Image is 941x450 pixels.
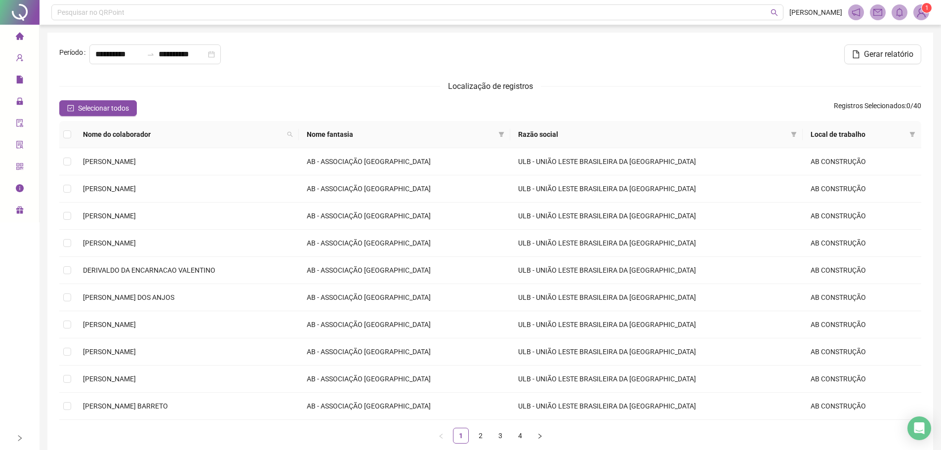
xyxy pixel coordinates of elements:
td: ULB - UNIÃO LESTE BRASILEIRA DA [GEOGRAPHIC_DATA] [510,175,803,203]
a: 4 [513,428,528,443]
td: AB - ASSOCIAÇÃO [GEOGRAPHIC_DATA] [299,203,510,230]
td: AB - ASSOCIAÇÃO [GEOGRAPHIC_DATA] [299,148,510,175]
td: AB CONSTRUÇÃO [803,257,921,284]
button: Selecionar todos [59,100,137,116]
span: [PERSON_NAME] [83,375,136,383]
span: Nome do colaborador [83,129,283,140]
a: 1 [453,428,468,443]
td: ULB - UNIÃO LESTE BRASILEIRA DA [GEOGRAPHIC_DATA] [510,284,803,311]
li: Página anterior [433,428,449,444]
span: gift [16,202,24,221]
span: [PERSON_NAME] [83,321,136,328]
td: AB CONSTRUÇÃO [803,203,921,230]
td: AB CONSTRUÇÃO [803,393,921,420]
li: 3 [492,428,508,444]
td: AB CONSTRUÇÃO [803,230,921,257]
span: Gerar relatório [864,48,913,60]
td: ULB - UNIÃO LESTE BRASILEIRA DA [GEOGRAPHIC_DATA] [510,311,803,338]
td: AB - ASSOCIAÇÃO [GEOGRAPHIC_DATA] [299,284,510,311]
span: filter [496,127,506,142]
td: AB CONSTRUÇÃO [803,284,921,311]
td: AB CONSTRUÇÃO [803,366,921,393]
span: file [852,50,860,58]
td: AB - ASSOCIAÇÃO [GEOGRAPHIC_DATA] [299,393,510,420]
span: swap-right [147,50,155,58]
span: [PERSON_NAME] [83,158,136,165]
span: [PERSON_NAME] [83,348,136,356]
td: AB - ASSOCIAÇÃO [GEOGRAPHIC_DATA] [299,366,510,393]
td: ULB - UNIÃO LESTE BRASILEIRA DA [GEOGRAPHIC_DATA] [510,393,803,420]
div: Open Intercom Messenger [907,416,931,440]
td: AB - ASSOCIAÇÃO [GEOGRAPHIC_DATA] [299,257,510,284]
span: 1 [925,4,929,11]
span: user-add [16,49,24,69]
span: info-circle [16,180,24,200]
td: AB - ASSOCIAÇÃO [GEOGRAPHIC_DATA] [299,338,510,366]
span: filter [907,127,917,142]
td: ULB - UNIÃO LESTE BRASILEIRA DA [GEOGRAPHIC_DATA] [510,230,803,257]
span: lock [16,93,24,113]
span: qrcode [16,158,24,178]
span: check-square [67,105,74,112]
td: ULB - UNIÃO LESTE BRASILEIRA DA [GEOGRAPHIC_DATA] [510,366,803,393]
sup: Atualize o seu contato no menu Meus Dados [922,3,932,13]
a: 3 [493,428,508,443]
span: [PERSON_NAME] [83,239,136,247]
span: solution [16,136,24,156]
td: ULB - UNIÃO LESTE BRASILEIRA DA [GEOGRAPHIC_DATA] [510,148,803,175]
span: bell [895,8,904,17]
span: Local de trabalho [811,129,905,140]
span: file [16,71,24,91]
span: Período [59,47,83,58]
td: ULB - UNIÃO LESTE BRASILEIRA DA [GEOGRAPHIC_DATA] [510,257,803,284]
td: AB - ASSOCIAÇÃO [GEOGRAPHIC_DATA] [299,311,510,338]
span: notification [852,8,860,17]
span: left [438,433,444,439]
td: AB CONSTRUÇÃO [803,148,921,175]
span: filter [789,127,799,142]
li: Próxima página [532,428,548,444]
td: AB CONSTRUÇÃO [803,338,921,366]
span: search [285,127,295,142]
span: Razão social [518,129,787,140]
button: right [532,428,548,444]
span: search [287,131,293,137]
span: search [771,9,778,16]
span: Nome fantasia [307,129,494,140]
td: AB CONSTRUÇÃO [803,311,921,338]
span: Selecionar todos [78,103,129,114]
button: left [433,428,449,444]
span: right [16,435,23,442]
li: 4 [512,428,528,444]
span: home [16,28,24,47]
td: AB - ASSOCIAÇÃO [GEOGRAPHIC_DATA] [299,230,510,257]
span: [PERSON_NAME] BARRETO [83,402,168,410]
span: filter [909,131,915,137]
span: [PERSON_NAME] [83,185,136,193]
td: AB CONSTRUÇÃO [803,175,921,203]
a: 2 [473,428,488,443]
td: AB - ASSOCIAÇÃO [GEOGRAPHIC_DATA] [299,175,510,203]
li: 1 [453,428,469,444]
span: Registros Selecionados [834,102,905,110]
button: Gerar relatório [844,44,921,64]
span: filter [791,131,797,137]
span: mail [873,8,882,17]
span: audit [16,115,24,134]
span: [PERSON_NAME] DOS ANJOS [83,293,174,301]
span: filter [498,131,504,137]
span: to [147,50,155,58]
span: [PERSON_NAME] [83,212,136,220]
span: DERIVALDO DA ENCARNACAO VALENTINO [83,266,215,274]
span: Localização de registros [448,82,533,91]
td: ULB - UNIÃO LESTE BRASILEIRA DA [GEOGRAPHIC_DATA] [510,338,803,366]
span: [PERSON_NAME] [789,7,842,18]
img: 73052 [914,5,929,20]
span: right [537,433,543,439]
span: : 0 / 40 [834,100,921,116]
td: ULB - UNIÃO LESTE BRASILEIRA DA [GEOGRAPHIC_DATA] [510,203,803,230]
